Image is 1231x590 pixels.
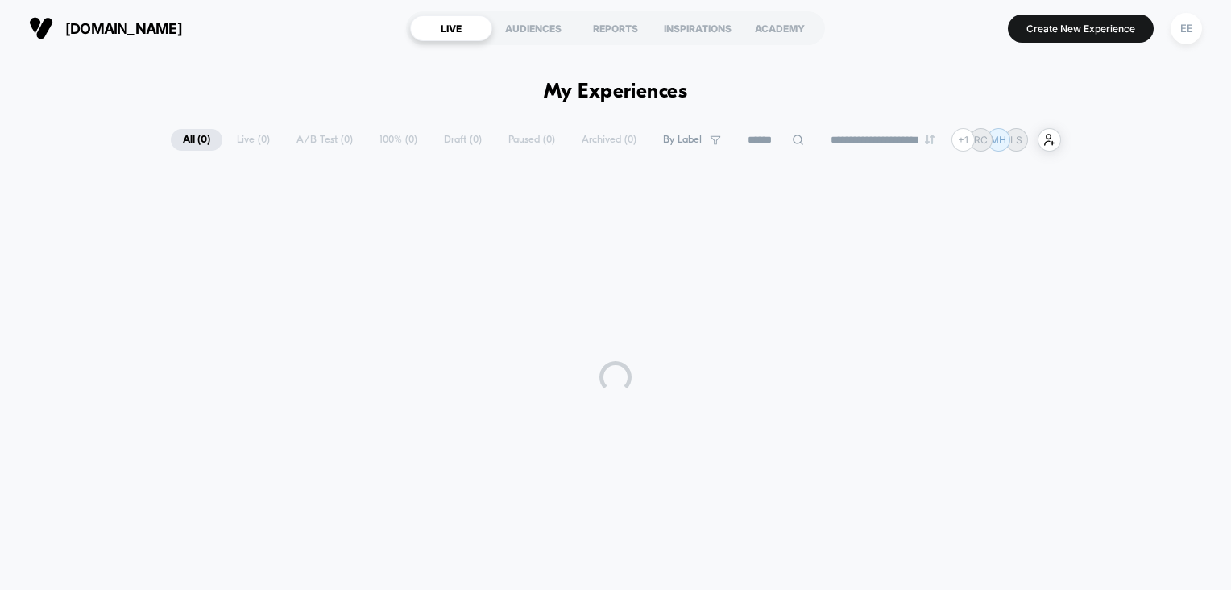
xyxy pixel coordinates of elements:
div: REPORTS [574,15,657,41]
p: RC [974,134,988,146]
p: LS [1010,134,1022,146]
span: All ( 0 ) [171,129,222,151]
h1: My Experiences [544,81,688,104]
div: + 1 [951,128,975,152]
div: LIVE [410,15,492,41]
p: MH [990,134,1006,146]
div: EE [1171,13,1202,44]
div: AUDIENCES [492,15,574,41]
img: Visually logo [29,16,53,40]
span: By Label [663,134,702,146]
div: ACADEMY [739,15,821,41]
span: [DOMAIN_NAME] [65,20,182,37]
div: INSPIRATIONS [657,15,739,41]
button: EE [1166,12,1207,45]
button: [DOMAIN_NAME] [24,15,187,41]
img: end [925,135,935,144]
button: Create New Experience [1008,15,1154,43]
